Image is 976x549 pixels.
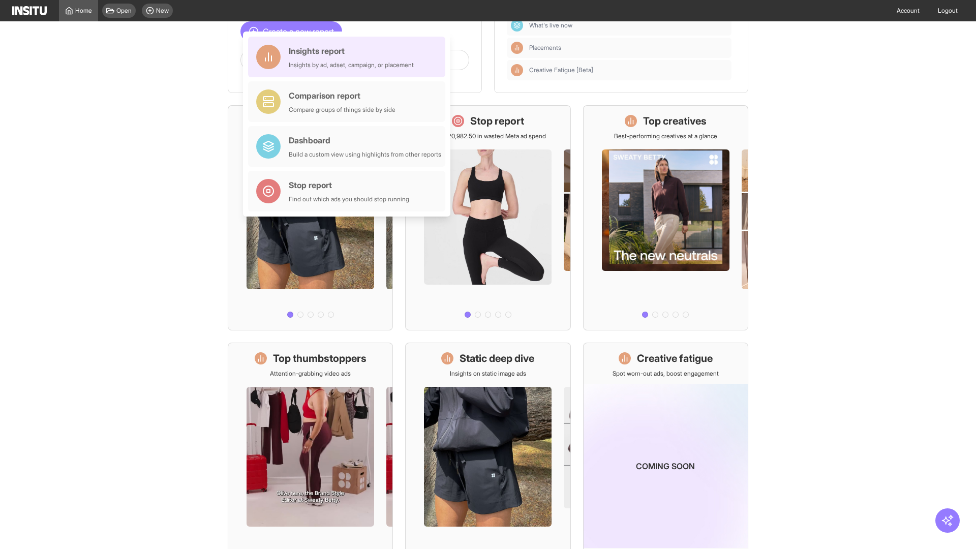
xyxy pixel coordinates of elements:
[529,44,561,52] span: Placements
[289,61,414,69] div: Insights by ad, adset, campaign, or placement
[75,7,92,15] span: Home
[529,66,593,74] span: Creative Fatigue [Beta]
[643,114,707,128] h1: Top creatives
[116,7,132,15] span: Open
[529,21,572,29] span: What's live now
[614,132,717,140] p: Best-performing creatives at a glance
[529,66,727,74] span: Creative Fatigue [Beta]
[156,7,169,15] span: New
[511,42,523,54] div: Insights
[583,105,748,330] a: Top creativesBest-performing creatives at a glance
[430,132,546,140] p: Save £20,982.50 in wasted Meta ad spend
[460,351,534,365] h1: Static deep dive
[263,25,334,38] span: Create a new report
[289,134,441,146] div: Dashboard
[289,89,395,102] div: Comparison report
[450,370,526,378] p: Insights on static image ads
[529,44,727,52] span: Placements
[529,21,727,29] span: What's live now
[470,114,524,128] h1: Stop report
[511,19,523,32] div: Dashboard
[12,6,47,15] img: Logo
[405,105,570,330] a: Stop reportSave £20,982.50 in wasted Meta ad spend
[289,106,395,114] div: Compare groups of things side by side
[289,195,409,203] div: Find out which ads you should stop running
[511,64,523,76] div: Insights
[289,179,409,191] div: Stop report
[289,45,414,57] div: Insights report
[273,351,367,365] h1: Top thumbstoppers
[228,105,393,330] a: What's live nowSee all active ads instantly
[270,370,351,378] p: Attention-grabbing video ads
[240,21,342,42] button: Create a new report
[289,150,441,159] div: Build a custom view using highlights from other reports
